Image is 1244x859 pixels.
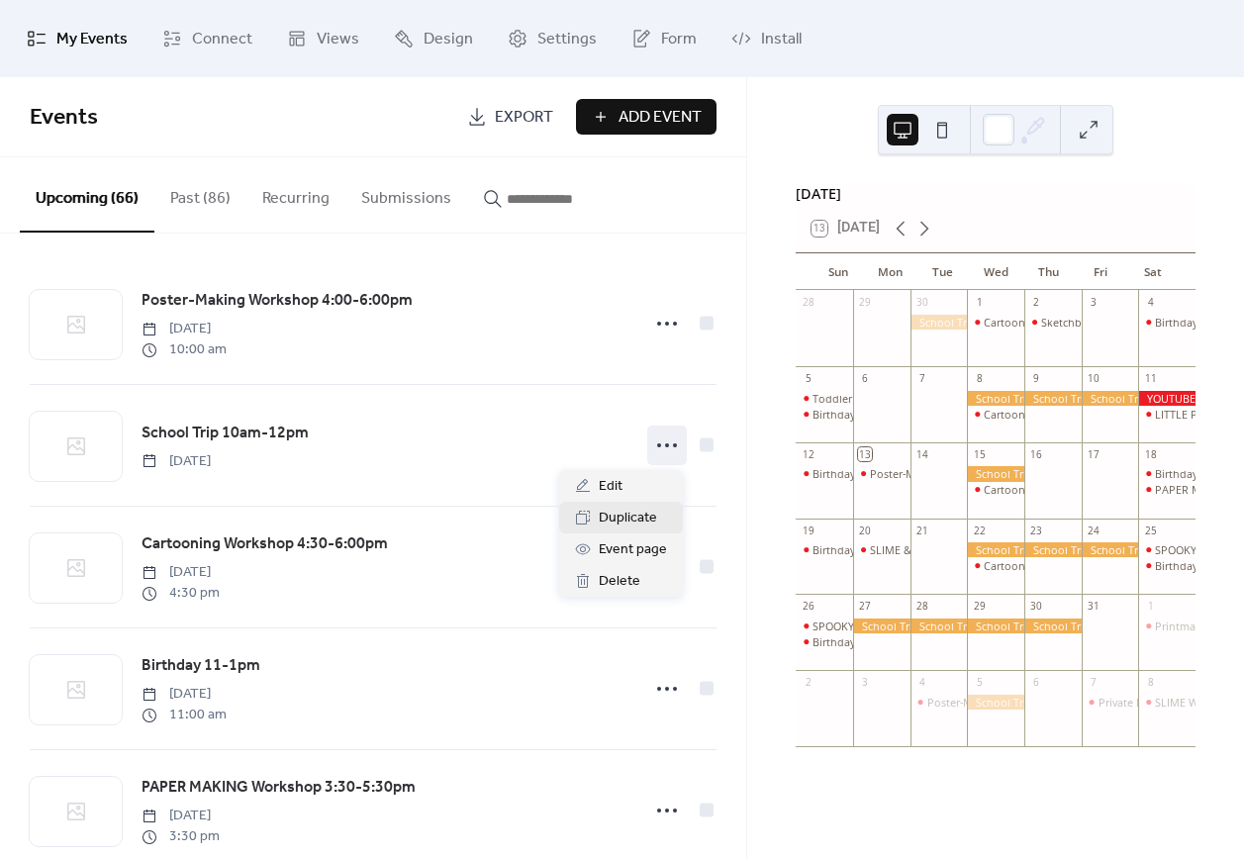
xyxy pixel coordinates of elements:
div: 28 [802,296,815,310]
span: 10:00 am [142,339,227,360]
div: 16 [1029,447,1043,461]
span: [DATE] [142,562,220,583]
div: 27 [858,600,872,614]
span: [DATE] [142,319,227,339]
span: [DATE] [142,806,220,826]
div: 4 [1144,296,1158,310]
div: 12 [802,447,815,461]
div: 10 [1087,371,1100,385]
span: Duplicate [599,507,657,530]
div: SLIME & ART 10:30am-12:00pm [853,542,910,557]
button: Add Event [576,99,717,135]
div: 21 [915,524,929,537]
div: SPOOKY SLIME & PRINTMAKING 10:30am-12:00pm [1138,542,1196,557]
div: Birthday 1-3pm [1138,315,1196,330]
div: Tue [916,253,969,291]
div: 11 [1144,371,1158,385]
div: Cartooning Workshop 4:30-6:00pm [984,558,1161,573]
button: Submissions [345,157,467,231]
div: 5 [802,371,815,385]
span: Form [661,24,697,55]
div: 31 [1087,600,1100,614]
div: Poster-Making Workshop 10:30am-12:00pm [910,695,968,710]
div: Sketchbook Making Workshop 10:30am-12:30pm [1024,315,1082,330]
div: School Trip 10am-12pm [910,619,968,633]
span: Export [495,106,553,130]
div: School Trip 10am-12pm [1024,391,1082,406]
a: Export [452,99,568,135]
span: School Trip 10am-12pm [142,422,309,445]
div: Birthday 2:30-4:30pm [796,407,853,422]
div: 8 [1144,676,1158,690]
div: 4 [915,676,929,690]
div: Poster-Making Workshop 10:30am-12:00pm [927,695,1148,710]
span: [DATE] [142,684,227,705]
div: 2 [1029,296,1043,310]
div: SLIME & ART 10:30am-12:00pm [870,542,1026,557]
span: Cartooning Workshop 4:30-6:00pm [142,532,388,556]
div: Cartooning Workshop 4:30-6:00pm [967,558,1024,573]
div: Toddler Workshop 9:30-11:00am [813,391,977,406]
div: School Trip 10am-12pm [967,619,1024,633]
div: Cartooning Workshop 4:30-6:00pm [967,407,1024,422]
div: 22 [973,524,987,537]
div: 3 [1087,296,1100,310]
div: 30 [915,296,929,310]
div: Printmaking Workshop 10:30am-12:00pm [1138,619,1196,633]
div: 28 [915,600,929,614]
span: 11:00 am [142,705,227,725]
a: Views [272,8,374,69]
div: Birthday 11-1pm [1155,466,1238,481]
div: School Trip 10am-12pm [853,619,910,633]
div: Cartooning Workshop 4:30-6:00pm [967,315,1024,330]
div: Private Event 6:00-8:00pm [1099,695,1228,710]
div: Cartooning Workshop 4:30-6:00pm [984,407,1161,422]
div: YOUTUBE LIVE 9:30am [1138,391,1196,406]
a: My Events [12,8,143,69]
div: School Trip 10am-12pm [1082,542,1139,557]
div: SPOOKY TODDLER WORKSHOP 9:30-11:00am [813,619,1038,633]
div: School Trip 10am-12pm [910,315,968,330]
div: Birthday 3:30-5:30pm [796,466,853,481]
div: School Trip 10am-12pm [1024,542,1082,557]
span: Install [761,24,802,55]
div: Private Event 6:00-8:00pm [1082,695,1139,710]
div: Birthday 3:30-5:30pm [813,542,919,557]
div: School Trip 10am-12pm [967,391,1024,406]
div: 7 [1087,676,1100,690]
button: Recurring [246,157,345,231]
span: Views [317,24,359,55]
div: School Trip 10am-12pm [967,466,1024,481]
div: Wed [970,253,1022,291]
div: Birthday 3:00-5:00pm [796,634,853,649]
div: School Trip 10am-12pm [967,542,1024,557]
div: 1 [973,296,987,310]
div: 13 [858,447,872,461]
div: 23 [1029,524,1043,537]
div: SPOOKY TODDLER WORKSHOP 9:30-11:00am [796,619,853,633]
div: 25 [1144,524,1158,537]
div: Cartooning Workshop 4:30-6:00pm [984,315,1161,330]
a: Form [617,8,712,69]
div: 5 [973,676,987,690]
div: Fri [1075,253,1127,291]
a: Design [379,8,488,69]
div: 26 [802,600,815,614]
div: PAPER MAKING Workshop 3:30-5:30pm [1138,482,1196,497]
div: Poster-Making Workshop 4:00-6:00pm [870,466,1063,481]
div: Birthday 3:30-5:30pm [796,542,853,557]
div: [DATE] [796,183,1196,205]
a: Connect [147,8,267,69]
span: Settings [537,24,597,55]
div: Birthday 1-3pm [1155,315,1232,330]
span: Poster-Making Workshop 4:00-6:00pm [142,289,413,313]
div: 19 [802,524,815,537]
div: Sun [812,253,864,291]
div: SLIME WORKSHOP 3:30-5:00pm [1138,695,1196,710]
span: 4:30 pm [142,583,220,604]
div: School Trip 10am-12pm [1024,619,1082,633]
span: Delete [599,570,640,594]
div: School Trip 10:00am-12:00pm [967,695,1024,710]
div: 3 [858,676,872,690]
div: 29 [973,600,987,614]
